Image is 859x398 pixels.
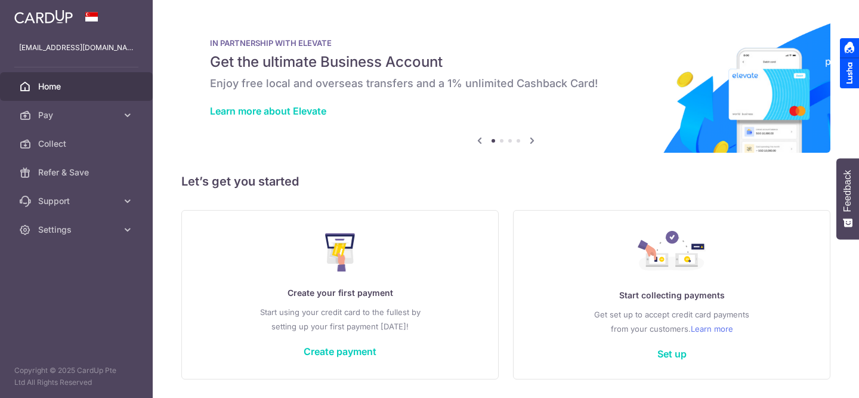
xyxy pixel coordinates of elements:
span: Refer & Save [38,166,117,178]
a: Set up [657,348,687,360]
p: Create your first payment [206,286,474,300]
h5: Let’s get you started [181,172,830,191]
p: Start collecting payments [537,288,806,303]
p: Start using your credit card to the fullest by setting up your first payment [DATE]! [206,305,474,334]
img: Make Payment [325,233,356,271]
span: Feedback [842,170,853,212]
p: [EMAIL_ADDRESS][DOMAIN_NAME] [19,42,134,54]
img: Collect Payment [638,231,706,274]
span: Support [38,195,117,207]
span: Settings [38,224,117,236]
p: Get set up to accept credit card payments from your customers. [537,307,806,336]
p: IN PARTNERSHIP WITH ELEVATE [210,38,802,48]
a: Create payment [304,345,376,357]
a: Learn more about Elevate [210,105,326,117]
span: Pay [38,109,117,121]
img: Renovation banner [181,19,830,153]
a: Learn more [691,322,733,336]
span: Home [38,81,117,92]
h5: Get the ultimate Business Account [210,53,802,72]
span: Collect [38,138,117,150]
h6: Enjoy free local and overseas transfers and a 1% unlimited Cashback Card! [210,76,802,91]
img: CardUp [14,10,73,24]
button: Feedback - Show survey [836,158,859,239]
